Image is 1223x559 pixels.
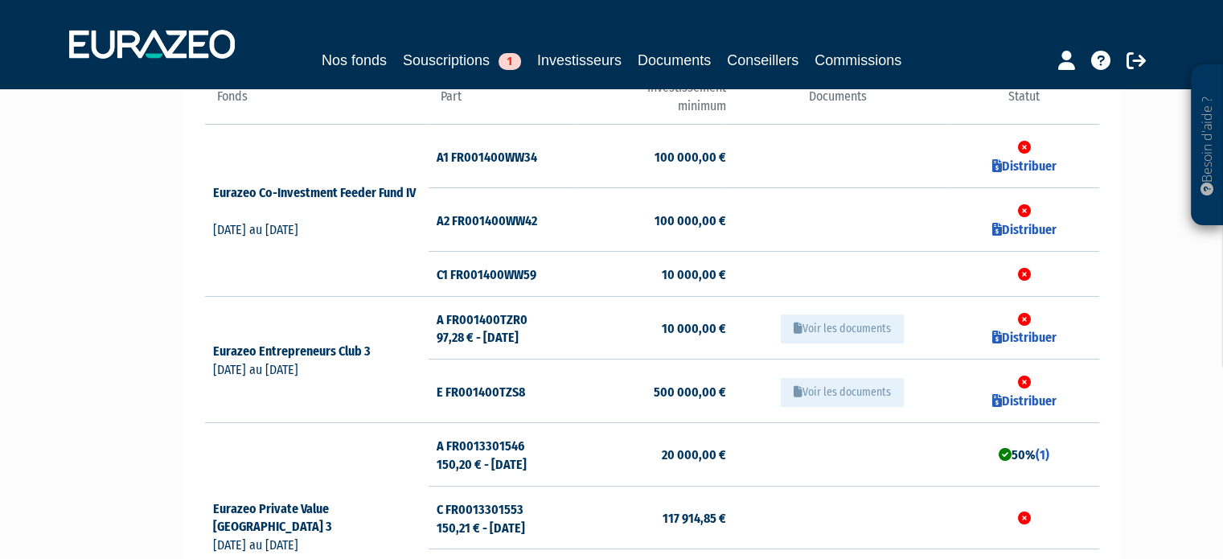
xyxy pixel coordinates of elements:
[726,79,950,125] th: Documents
[213,222,298,237] span: [DATE] au [DATE]
[950,79,1098,125] th: Statut
[638,49,711,72] a: Documents
[577,125,726,188] td: 100 000,00 €
[403,49,521,72] a: Souscriptions1
[429,486,577,549] td: C FR0013301553 150,21 € - [DATE]
[205,79,429,125] th: Fonds
[992,222,1057,237] a: Distribuer
[429,188,577,252] td: A2 FR001400WW42
[213,537,298,553] span: [DATE] au [DATE]
[1198,73,1217,218] p: Besoin d'aide ?
[727,49,798,72] a: Conseillers
[815,49,901,72] a: Commissions
[577,486,726,549] td: 117 914,85 €
[429,422,577,486] td: A FR0013301546 150,20 € - [DATE]
[992,330,1057,345] a: Distribuer
[499,53,521,70] span: 1
[429,125,577,188] td: A1 FR001400WW34
[577,251,726,296] td: 10 000,00 €
[781,378,904,407] button: Voir les documents
[537,49,622,72] a: Investisseurs
[992,393,1057,409] a: Distribuer
[577,188,726,252] td: 100 000,00 €
[213,362,298,377] span: [DATE] au [DATE]
[577,360,726,423] td: 500 000,00 €
[577,296,726,360] td: 10 000,00 €
[577,79,726,125] th: Investissement minimum
[429,79,577,125] th: Part
[213,185,416,219] a: Eurazeo Co-Investment Feeder Fund IV
[429,251,577,296] td: C1 FR001400WW59
[429,360,577,423] td: E FR001400TZS8
[781,314,904,343] button: Voir les documents
[950,422,1098,486] td: 50%
[213,501,347,535] a: Eurazeo Private Value [GEOGRAPHIC_DATA] 3
[577,422,726,486] td: 20 000,00 €
[69,30,235,59] img: 1732889491-logotype_eurazeo_blanc_rvb.png
[213,343,385,359] a: Eurazeo Entrepreneurs Club 3
[322,49,387,72] a: Nos fonds
[429,296,577,360] td: A FR001400TZR0 97,28 € - [DATE]
[1036,447,1049,462] a: (1)
[992,158,1057,174] a: Distribuer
